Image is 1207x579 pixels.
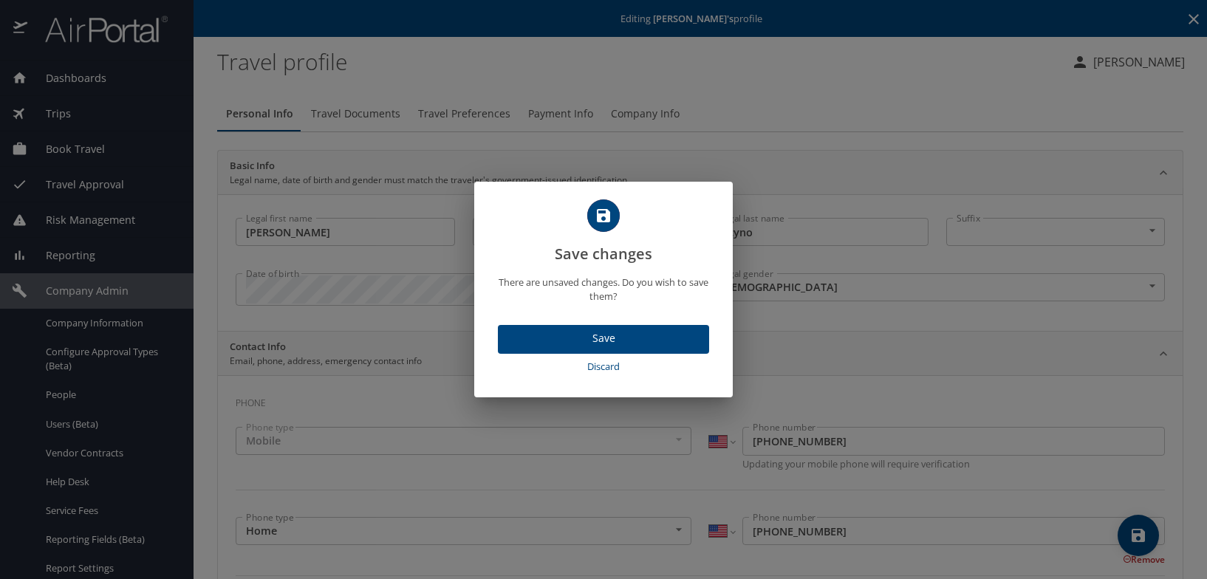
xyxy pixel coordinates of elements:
[492,199,715,266] h2: Save changes
[510,329,697,348] span: Save
[504,358,703,375] span: Discard
[498,325,709,354] button: Save
[498,354,709,380] button: Discard
[492,275,715,304] p: There are unsaved changes. Do you wish to save them?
